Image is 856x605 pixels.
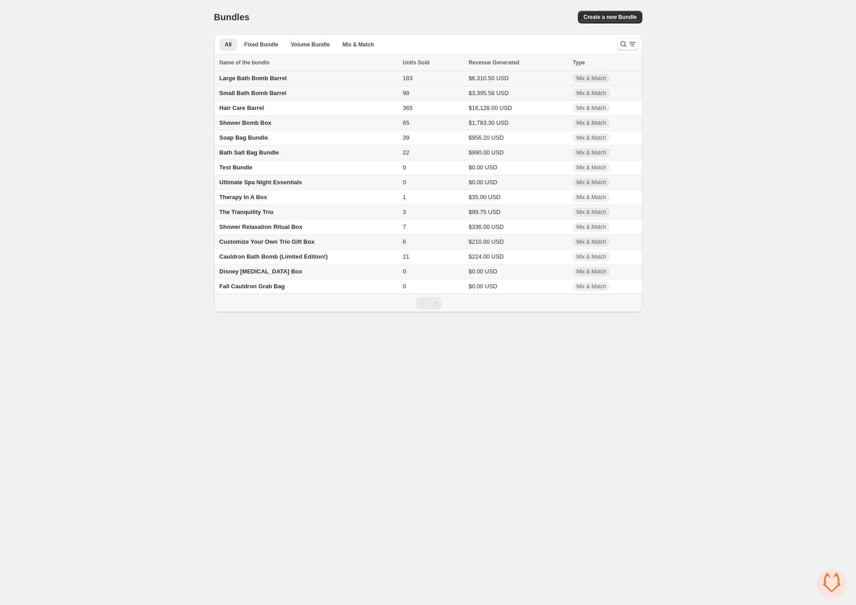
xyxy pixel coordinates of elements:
span: $99.75 USD [468,209,500,215]
div: Name of the bundle [220,58,398,67]
span: 6 [403,238,406,245]
h1: Bundles [214,12,250,23]
span: 3 [403,209,406,215]
span: Large Bath Bomb Barrel [220,75,287,82]
a: Open chat [818,569,845,596]
span: Mix & Match [577,90,606,97]
button: Create a new Bundle [578,11,642,23]
span: Mix & Match [577,268,606,275]
span: Small Bath Bomb Barrel [220,90,287,96]
span: Mix & Match [577,164,606,171]
span: Create a new Bundle [583,14,636,21]
span: 39 [403,134,409,141]
span: 7 [403,223,406,230]
span: Mix & Match [577,253,606,260]
span: Mix & Match [577,209,606,216]
span: $336.00 USD [468,223,504,230]
span: Mix & Match [577,149,606,156]
span: Cauldron Bath Bomb (Limited Edition!) [220,253,328,260]
span: Fall Cauldron Grab Bag [220,283,285,290]
span: $0.00 USD [468,179,497,186]
span: $35.00 USD [468,194,500,200]
span: $956.20 USD [468,134,504,141]
span: Shower Bomb Box [220,119,272,126]
span: $16,128.00 USD [468,105,512,111]
span: 0 [403,179,406,186]
span: Mix & Match [577,223,606,231]
span: Revenue Generated [468,58,519,67]
span: Volume Bundle [291,41,330,48]
span: $224.00 USD [468,253,504,260]
span: 22 [403,149,409,156]
span: Bath Salt Bag Bundle [220,149,279,156]
span: 1 [403,194,406,200]
span: $6,310.50 USD [468,75,508,82]
span: $210.00 USD [468,238,504,245]
span: 0 [403,283,406,290]
span: Customize Your Own Trio Gift Box [220,238,315,245]
span: 365 [403,105,413,111]
button: Units Sold [403,58,439,67]
span: Units Sold [403,58,430,67]
span: Test Bundle [220,164,252,171]
span: $0.00 USD [468,283,497,290]
span: Mix & Match [577,75,606,82]
span: $0.00 USD [468,164,497,171]
span: 98 [403,90,409,96]
span: Mix & Match [343,41,374,48]
div: Type [573,58,637,67]
button: Revenue Generated [468,58,528,67]
span: Mix & Match [577,238,606,246]
span: Mix & Match [577,179,606,186]
span: Mix & Match [577,134,606,141]
span: $3,395.58 USD [468,90,508,96]
nav: Pagination [214,294,642,312]
span: Hair Care Barrel [220,105,264,111]
span: 0 [403,164,406,171]
span: $1,783.30 USD [468,119,508,126]
span: Soap Bag Bundle [220,134,268,141]
span: Mix & Match [577,105,606,112]
span: Therapy In A Box [220,194,267,200]
span: Mix & Match [577,283,606,290]
span: 65 [403,119,409,126]
span: All [225,41,232,48]
span: Shower Relaxation Ritual Box [220,223,302,230]
span: The Tranquility Trio [220,209,274,215]
span: Mix & Match [577,194,606,201]
span: Mix & Match [577,119,606,127]
span: $0.00 USD [468,268,497,275]
span: Ultimate Spa Night Essentials [220,179,302,186]
span: Disney [MEDICAL_DATA] Box [220,268,302,275]
span: 183 [403,75,413,82]
span: $990.00 USD [468,149,504,156]
span: 0 [403,268,406,275]
span: Fixed Bundle [244,41,278,48]
span: 21 [403,253,409,260]
button: Search and filter results [617,38,639,50]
